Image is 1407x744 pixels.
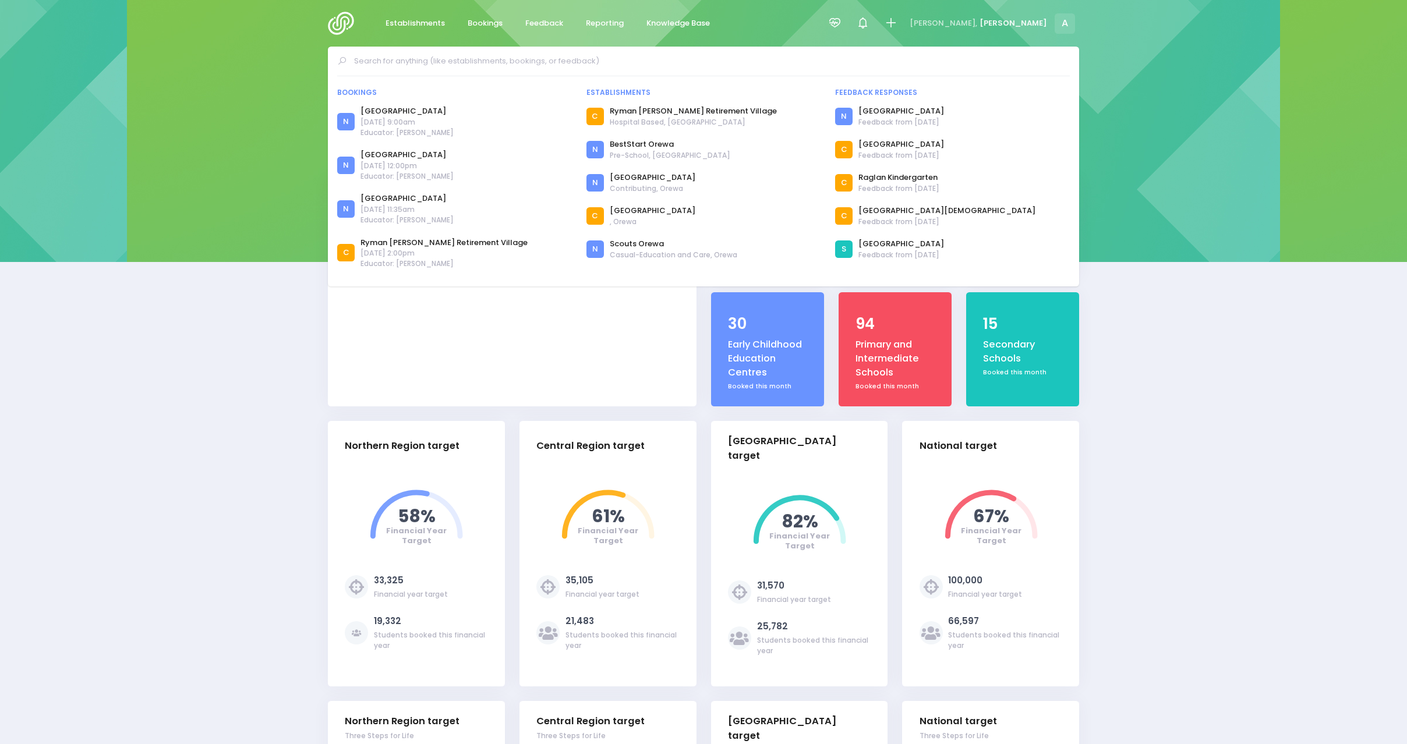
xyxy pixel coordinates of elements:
a: Reporting [576,12,633,35]
a: [GEOGRAPHIC_DATA] [610,205,695,217]
a: [GEOGRAPHIC_DATA][DEMOGRAPHIC_DATA] [858,205,1035,217]
a: 35,105 [565,574,593,586]
span: [DATE] 12:00pm [360,161,454,171]
div: S [835,240,853,258]
a: Feedback [515,12,572,35]
div: Financial year target [948,589,1022,600]
a: 19,332 [374,615,401,627]
div: C [586,108,604,125]
a: [GEOGRAPHIC_DATA] [360,105,454,117]
span: Feedback from [DATE] [858,117,944,127]
a: [GEOGRAPHIC_DATA] [360,193,454,204]
a: Ryman [PERSON_NAME] Retirement Village [610,105,777,117]
div: Feedback responses [835,87,1070,98]
span: Establishments [386,17,445,29]
div: [GEOGRAPHIC_DATA] target [728,434,861,463]
span: Contributing, Orewa [610,183,695,194]
div: Students booked this financial year [757,635,871,656]
span: Feedback from [DATE] [858,183,939,194]
span: Educator: [PERSON_NAME] [360,171,454,182]
span: [PERSON_NAME], [910,17,977,29]
div: National target [920,439,997,454]
div: Primary and Intermediate Schools [855,338,935,380]
div: Bookings [337,87,572,98]
span: Casual-Education and Care, Orewa [610,250,737,260]
div: Central Region target [536,714,645,729]
a: Establishments [376,12,454,35]
div: C [337,244,355,261]
span: Knowledge Base [646,17,710,29]
span: Educator: [PERSON_NAME] [360,215,454,225]
span: [DATE] 9:00am [360,117,454,127]
div: Three Steps for Life [920,731,997,741]
a: 31,570 [757,579,784,591]
a: Bookings [458,12,512,35]
span: Educator: [PERSON_NAME] [360,258,528,269]
img: Logo [328,12,361,35]
a: Ryman [PERSON_NAME] Retirement Village [360,237,528,249]
span: A [1055,13,1075,34]
div: N [586,141,604,158]
a: BestStart Orewa [610,139,730,150]
div: Booked this month [855,382,935,391]
div: Booked this month [983,368,1062,377]
div: Northern Region target [345,714,459,729]
a: [GEOGRAPHIC_DATA] [858,105,944,117]
span: Bookings [468,17,503,29]
span: Feedback from [DATE] [858,250,944,260]
div: Financial year target [757,594,831,605]
div: National target [920,714,997,729]
div: Students booked this financial year [948,630,1062,651]
a: Knowledge Base [637,12,719,35]
a: [GEOGRAPHIC_DATA] [610,172,695,183]
div: Three Steps for Life [345,731,459,741]
div: N [586,174,604,192]
span: Feedback [525,17,563,29]
div: Students booked this financial year [374,630,488,651]
a: [GEOGRAPHIC_DATA] [858,139,944,150]
a: Scouts Orewa [610,238,737,250]
div: C [586,207,604,225]
span: [DATE] 11:35am [360,204,454,215]
div: [GEOGRAPHIC_DATA] target [728,714,861,743]
input: Search for anything (like establishments, bookings, or feedback) [354,52,1063,70]
div: Students booked this financial year [565,630,680,651]
div: 30 [728,313,807,335]
div: C [835,141,853,158]
div: Northern Region target [345,439,459,454]
a: [GEOGRAPHIC_DATA] [360,149,454,161]
span: [DATE] 2:00pm [360,248,528,258]
div: Early Childhood Education Centres [728,338,807,380]
div: Central Region target [536,439,645,454]
div: N [337,157,355,174]
div: N [337,113,355,130]
a: Raglan Kindergarten [858,172,939,183]
span: [PERSON_NAME] [980,17,1047,29]
div: C [835,207,853,225]
span: Feedback from [DATE] [858,150,944,161]
a: 33,325 [374,574,404,586]
a: [GEOGRAPHIC_DATA] [858,238,944,250]
span: Educator: [PERSON_NAME] [360,127,454,138]
a: 100,000 [948,574,982,586]
span: Reporting [586,17,624,29]
span: Hospital Based, [GEOGRAPHIC_DATA] [610,117,777,127]
a: 66,597 [948,615,979,627]
div: C [835,174,853,192]
div: Financial year target [565,589,639,600]
div: N [337,200,355,218]
div: 15 [983,313,1062,335]
div: Financial year target [374,589,448,600]
div: N [586,240,604,258]
span: Feedback from [DATE] [858,217,1035,227]
div: 94 [855,313,935,335]
a: 21,483 [565,615,594,627]
div: Booked this month [728,382,807,391]
div: Secondary Schools [983,338,1062,366]
div: Establishments [586,87,821,98]
div: Three Steps for Life [536,731,645,741]
span: , Orewa [610,217,695,227]
span: Pre-School, [GEOGRAPHIC_DATA] [610,150,730,161]
div: N [835,108,853,125]
a: 25,782 [757,620,788,632]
